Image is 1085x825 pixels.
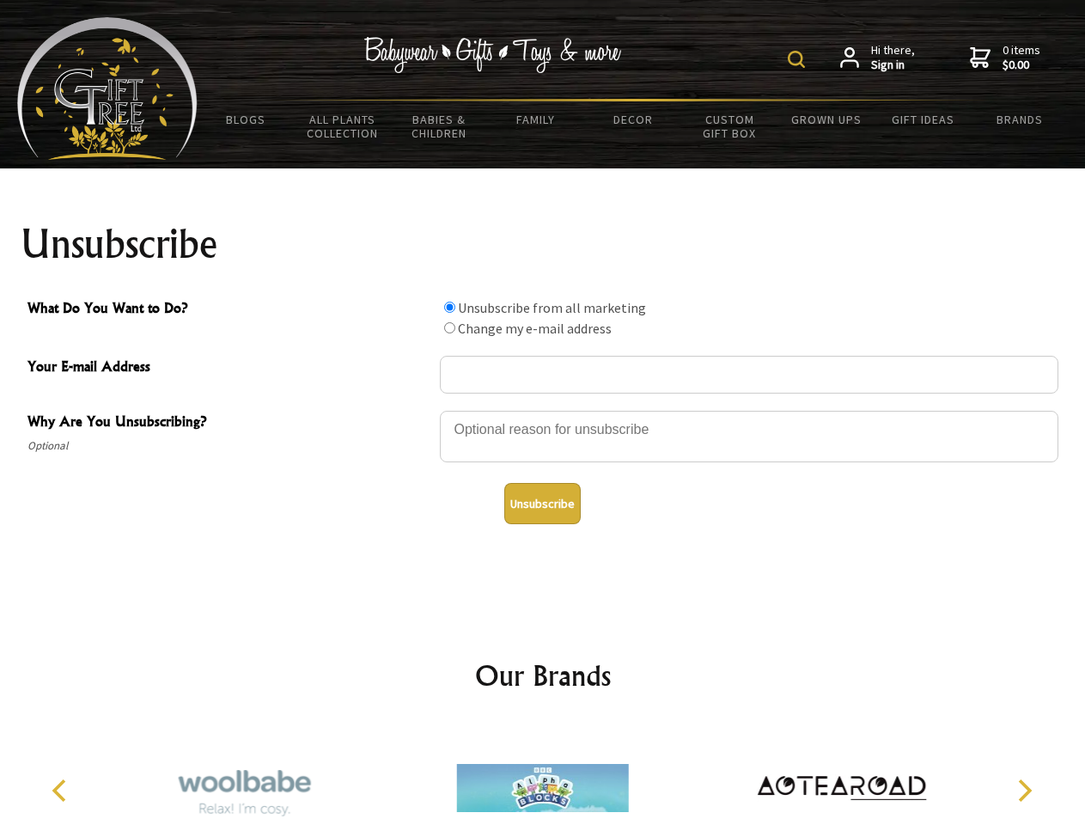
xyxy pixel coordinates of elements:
[27,411,431,436] span: Why Are You Unsubscribing?
[295,101,392,151] a: All Plants Collection
[27,356,431,381] span: Your E-mail Address
[198,101,295,137] a: BLOGS
[840,43,915,73] a: Hi there,Sign in
[777,101,875,137] a: Grown Ups
[440,411,1058,462] textarea: Why Are You Unsubscribing?
[444,302,455,313] input: What Do You Want to Do?
[27,436,431,456] span: Optional
[364,37,622,73] img: Babywear - Gifts - Toys & more
[43,772,81,810] button: Previous
[458,320,612,337] label: Change my e-mail address
[788,51,805,68] img: product search
[1005,772,1043,810] button: Next
[871,58,915,73] strong: Sign in
[27,297,431,322] span: What Do You Want to Do?
[584,101,681,137] a: Decor
[972,101,1069,137] a: Brands
[1003,58,1040,73] strong: $0.00
[681,101,778,151] a: Custom Gift Box
[17,17,198,160] img: Babyware - Gifts - Toys and more...
[458,299,646,316] label: Unsubscribe from all marketing
[504,483,581,524] button: Unsubscribe
[871,43,915,73] span: Hi there,
[1003,42,1040,73] span: 0 items
[21,223,1065,265] h1: Unsubscribe
[875,101,972,137] a: Gift Ideas
[970,43,1040,73] a: 0 items$0.00
[440,356,1058,394] input: Your E-mail Address
[391,101,488,151] a: Babies & Children
[488,101,585,137] a: Family
[444,322,455,333] input: What Do You Want to Do?
[34,655,1051,696] h2: Our Brands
